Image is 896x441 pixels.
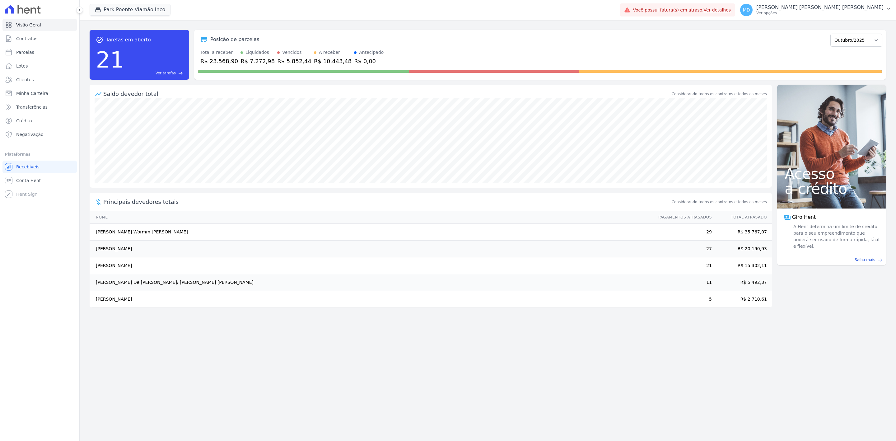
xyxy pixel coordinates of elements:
[90,224,652,241] td: [PERSON_NAME] Wormm [PERSON_NAME]
[16,35,37,42] span: Contratos
[200,49,238,56] div: Total a receber
[90,211,652,224] th: Nome
[2,101,77,113] a: Transferências
[712,211,772,224] th: Total Atrasado
[5,151,74,158] div: Plataformas
[354,57,384,65] div: R$ 0,00
[90,241,652,257] td: [PERSON_NAME]
[178,71,183,76] span: east
[2,73,77,86] a: Clientes
[712,241,772,257] td: R$ 20.190,93
[781,257,882,263] a: Saiba mais east
[103,198,670,206] span: Principais devedores totais
[16,177,41,184] span: Conta Hent
[672,91,767,97] div: Considerando todos os contratos e todos os meses
[652,291,712,308] td: 5
[16,22,41,28] span: Visão Geral
[2,19,77,31] a: Visão Geral
[712,291,772,308] td: R$ 2.710,61
[672,199,767,205] span: Considerando todos os contratos e todos os meses
[2,174,77,187] a: Conta Hent
[792,223,880,250] span: A Hent determina um limite de crédito para o seu empreendimento que poderá ser usado de forma ráp...
[90,4,170,16] button: Park Poente Viamão Inco
[90,274,652,291] td: [PERSON_NAME] De [PERSON_NAME]/ [PERSON_NAME] [PERSON_NAME]
[16,104,48,110] span: Transferências
[16,63,28,69] span: Lotes
[712,224,772,241] td: R$ 35.767,07
[240,57,275,65] div: R$ 7.272,98
[16,90,48,96] span: Minha Carteira
[200,57,238,65] div: R$ 23.568,90
[652,274,712,291] td: 11
[96,36,103,44] span: task_alt
[16,118,32,124] span: Crédito
[792,213,816,221] span: Giro Hent
[756,4,884,11] p: [PERSON_NAME] [PERSON_NAME] [PERSON_NAME]
[156,70,176,76] span: Ver tarefas
[785,181,879,196] span: a crédito
[652,241,712,257] td: 27
[277,57,311,65] div: R$ 5.852,44
[652,224,712,241] td: 29
[16,77,34,83] span: Clientes
[2,46,77,59] a: Parcelas
[855,257,875,263] span: Saiba mais
[712,257,772,274] td: R$ 15.302,11
[743,8,750,12] span: MD
[2,32,77,45] a: Contratos
[245,49,269,56] div: Liquidados
[652,257,712,274] td: 21
[282,49,301,56] div: Vencidos
[2,115,77,127] a: Crédito
[16,49,34,55] span: Parcelas
[652,211,712,224] th: Pagamentos Atrasados
[16,164,40,170] span: Recebíveis
[127,70,183,76] a: Ver tarefas east
[16,131,44,138] span: Negativação
[359,49,384,56] div: Antecipado
[314,57,352,65] div: R$ 10.443,48
[735,1,896,19] button: MD [PERSON_NAME] [PERSON_NAME] [PERSON_NAME] Ver opções
[96,44,124,76] div: 21
[2,128,77,141] a: Negativação
[785,166,879,181] span: Acesso
[2,60,77,72] a: Lotes
[90,257,652,274] td: [PERSON_NAME]
[878,258,882,262] span: east
[712,274,772,291] td: R$ 5.492,37
[2,87,77,100] a: Minha Carteira
[319,49,340,56] div: A receber
[2,161,77,173] a: Recebíveis
[633,7,731,13] span: Você possui fatura(s) em atraso.
[103,90,670,98] div: Saldo devedor total
[106,36,151,44] span: Tarefas em aberto
[756,11,884,16] p: Ver opções
[704,7,731,12] a: Ver detalhes
[210,36,259,43] div: Posição de parcelas
[90,291,652,308] td: [PERSON_NAME]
